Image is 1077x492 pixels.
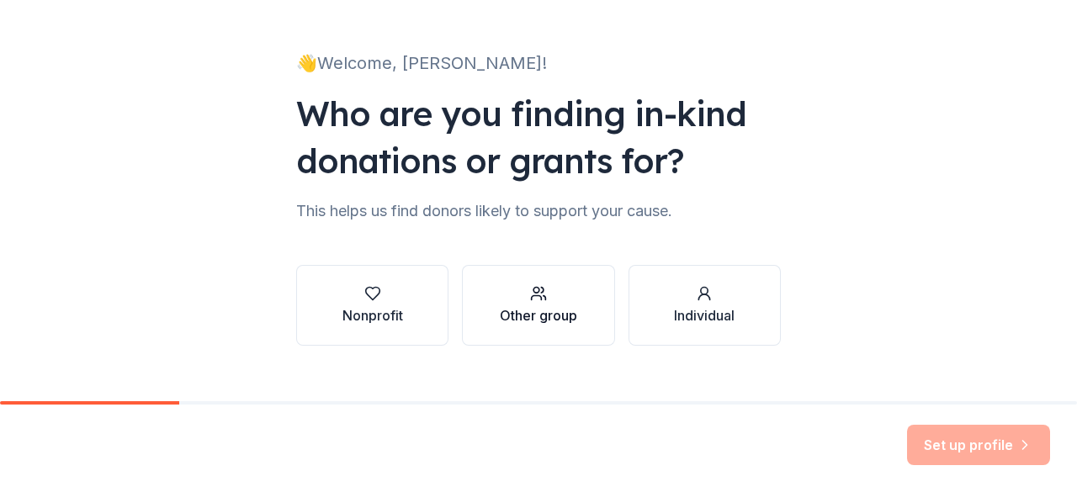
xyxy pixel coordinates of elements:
[342,305,403,325] div: Nonprofit
[629,265,781,346] button: Individual
[296,265,448,346] button: Nonprofit
[296,198,781,225] div: This helps us find donors likely to support your cause.
[462,265,614,346] button: Other group
[500,305,577,325] div: Other group
[296,50,781,77] div: 👋 Welcome, [PERSON_NAME]!
[674,305,735,325] div: Individual
[296,90,781,184] div: Who are you finding in-kind donations or grants for?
